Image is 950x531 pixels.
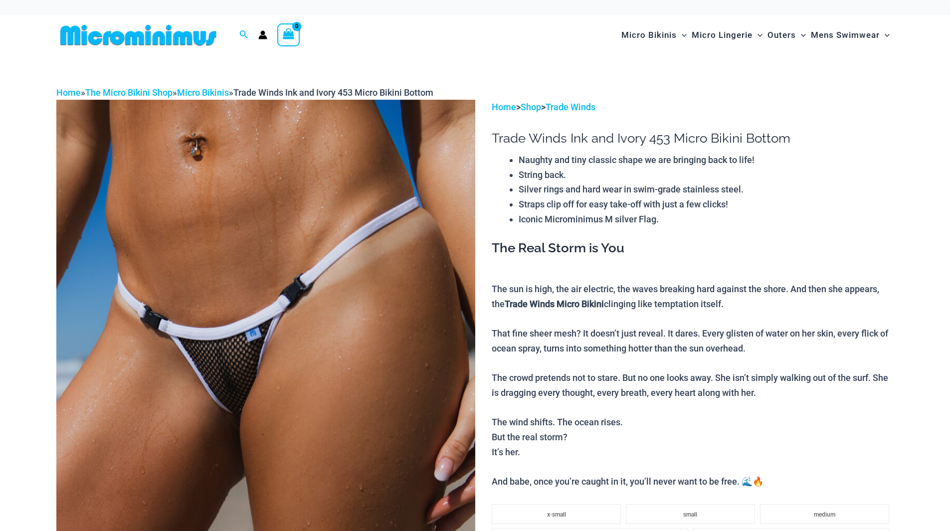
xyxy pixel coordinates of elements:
span: Trade Winds Ink and Ivory 453 Micro Bikini Bottom [233,87,433,98]
span: Menu Toggle [677,22,687,48]
span: x-small [547,511,566,518]
span: medium [814,511,835,518]
a: Micro LingerieMenu ToggleMenu Toggle [689,20,765,50]
li: Iconic Microminimus M silver Flag. [519,212,894,227]
span: Outers [767,22,796,48]
span: Menu Toggle [880,22,890,48]
li: String back. [519,168,894,182]
span: Menu Toggle [796,22,806,48]
a: Home [56,87,81,98]
li: Silver rings and hard wear in swim-grade stainless steel. [519,182,894,197]
p: > > [492,100,894,115]
a: Micro Bikinis [177,87,229,98]
b: Trade Winds Micro Bikini [505,299,604,309]
span: » » » [56,87,433,98]
span: small [683,511,697,518]
li: medium [760,504,889,524]
h1: Trade Winds Ink and Ivory 453 Micro Bikini Bottom [492,131,894,146]
a: Shop [521,102,541,112]
li: Naughty and tiny classic shape we are bringing back to life! [519,153,894,168]
span: Micro Bikinis [621,22,677,48]
a: Home [492,102,516,112]
nav: Site Navigation [617,18,894,52]
li: x-small [492,504,621,524]
a: Account icon link [258,30,267,39]
a: The Micro Bikini Shop [85,87,173,98]
li: Straps clip off for easy take-off with just a few clicks! [519,197,894,212]
a: OutersMenu ToggleMenu Toggle [765,20,808,50]
li: small [626,504,755,524]
a: Mens SwimwearMenu ToggleMenu Toggle [808,20,892,50]
span: Mens Swimwear [811,22,880,48]
a: Micro BikinisMenu ToggleMenu Toggle [619,20,689,50]
a: Search icon link [239,29,248,41]
a: View Shopping Cart, empty [277,23,300,46]
span: Micro Lingerie [692,22,753,48]
p: The sun is high, the air electric, the waves breaking hard against the shore. And then she appear... [492,282,894,489]
h3: The Real Storm is You [492,240,894,257]
a: Trade Winds [546,102,595,112]
img: MM SHOP LOGO FLAT [56,24,220,46]
span: Menu Toggle [753,22,762,48]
